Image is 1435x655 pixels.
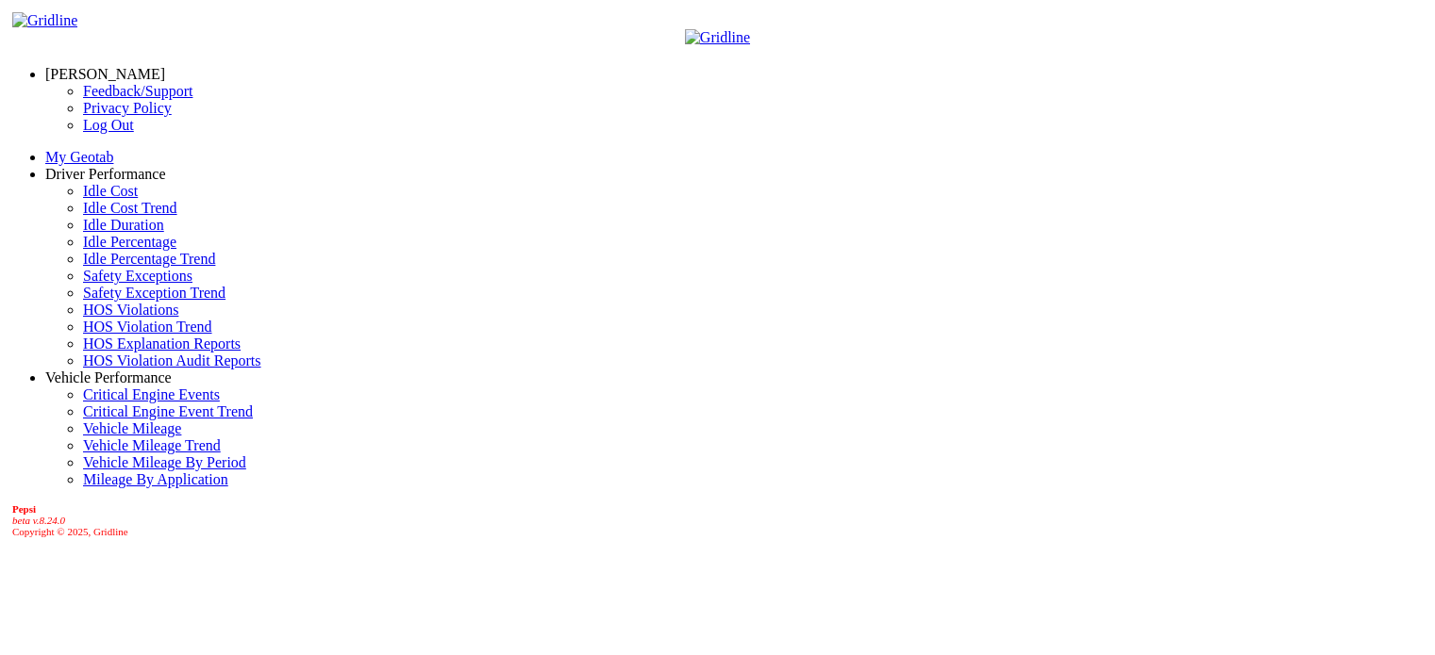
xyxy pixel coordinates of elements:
b: Pepsi [12,503,36,515]
a: Feedback/Support [83,83,192,99]
a: Vehicle Performance [45,369,172,385]
a: Mileage By Application [83,471,228,487]
a: Privacy Policy [83,100,172,116]
i: beta v.8.24.0 [12,515,65,526]
a: Safety Exception Trend [83,285,225,301]
a: Driver Performance [45,166,166,182]
a: My Geotab [45,149,113,165]
a: HOS Explanation Reports [83,336,241,352]
a: [PERSON_NAME] [45,66,165,82]
div: Copyright © 2025, Gridline [12,503,1427,537]
a: Safety Exceptions [83,268,192,284]
img: Gridline [685,29,750,46]
a: Critical Engine Event Trend [83,403,253,419]
a: HOS Violation Audit Reports [83,352,261,368]
a: Idle Duration [83,217,164,233]
a: HOS Violation Trend [83,319,212,335]
a: Log Out [83,117,134,133]
a: Vehicle Mileage [83,420,181,436]
a: Idle Percentage [83,234,176,250]
a: Idle Percentage Trend [83,251,215,267]
a: HOS Violations [83,302,178,318]
a: Idle Cost [83,183,138,199]
a: Vehicle Mileage Trend [83,437,221,453]
img: Gridline [12,12,77,29]
a: Critical Engine Events [83,386,220,402]
a: Vehicle Mileage By Period [83,454,246,470]
a: Idle Cost Trend [83,200,177,216]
